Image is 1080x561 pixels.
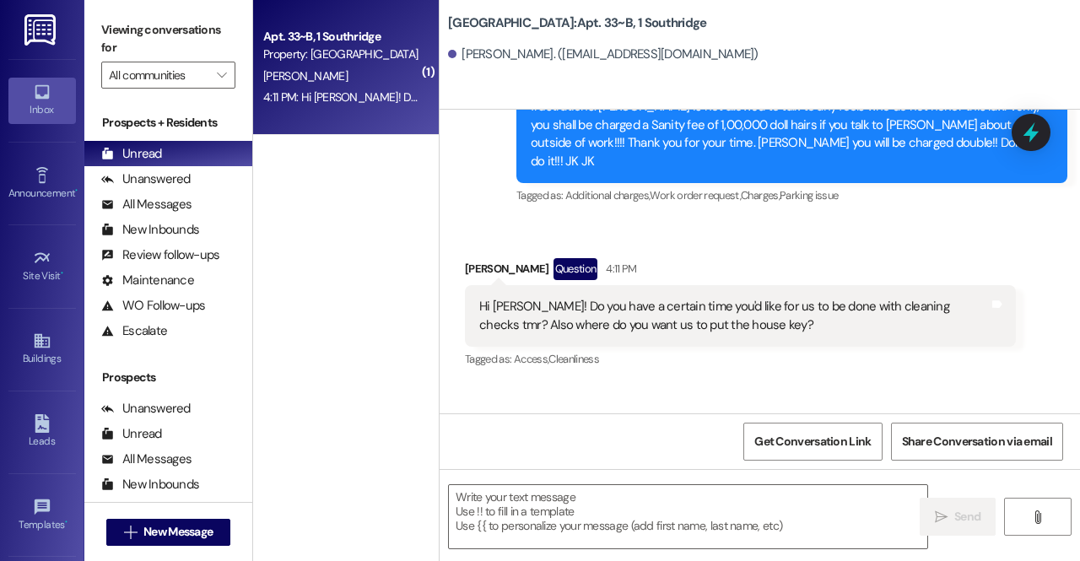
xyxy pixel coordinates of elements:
div: Apt. 33~B, 1 Southridge [263,28,419,46]
i:  [1031,510,1044,524]
div: [PERSON_NAME] [465,258,1016,285]
a: Site Visit • [8,244,76,289]
span: • [65,516,67,528]
span: Work order request , [650,188,741,202]
div: Unread [101,425,162,443]
button: Share Conversation via email [891,423,1063,461]
label: Viewing conversations for [101,17,235,62]
div: 4:11 PM: Hi [PERSON_NAME]! Do you have a certain time you'd like for us to be done with cleaning ... [263,89,1039,105]
div: [PERSON_NAME]. ([EMAIL_ADDRESS][DOMAIN_NAME]) [448,46,759,63]
a: Templates • [8,493,76,538]
span: Send [954,508,980,526]
span: Additional charges , [565,188,651,202]
a: Inbox [8,78,76,123]
span: Cleanliness [548,352,599,366]
b: [GEOGRAPHIC_DATA]: Apt. 33~B, 1 Southridge [448,14,706,32]
span: [PERSON_NAME] [263,68,348,84]
span: • [75,185,78,197]
span: Parking issue [780,188,839,202]
div: Prospects [84,369,252,386]
a: Leads [8,409,76,455]
div: Tagged as: [516,183,1067,208]
span: New Message [143,523,213,541]
input: All communities [109,62,208,89]
div: Property: [GEOGRAPHIC_DATA] [263,46,419,63]
div: Review follow-ups [101,246,219,264]
div: Question [553,258,598,279]
button: New Message [106,519,231,546]
div: 4:11 PM [602,260,636,278]
div: Hi [PERSON_NAME]! Do you have a certain time you'd like for us to be done with cleaning checks tm... [479,298,989,334]
a: Buildings [8,326,76,372]
div: Unanswered [101,400,191,418]
span: • [61,267,63,279]
div: All Messages [101,196,192,213]
div: New Inbounds [101,221,199,239]
div: WO Follow-ups [101,297,205,315]
img: ResiDesk Logo [24,14,59,46]
div: All Messages [101,450,192,468]
span: Share Conversation via email [902,433,1052,450]
div: Escalate [101,322,167,340]
span: Charges , [741,188,780,202]
div: New Inbounds [101,476,199,494]
button: Send [920,498,996,536]
i:  [935,510,948,524]
span: Get Conversation Link [754,433,871,450]
i:  [124,526,137,539]
i:  [217,68,226,82]
div: Tagged as: [465,347,1016,371]
div: Unread [101,145,162,163]
div: Unanswered [101,170,191,188]
div: Prospects + Residents [84,114,252,132]
span: Access , [514,352,548,366]
button: Get Conversation Link [743,423,882,461]
div: Maintenance [101,272,194,289]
